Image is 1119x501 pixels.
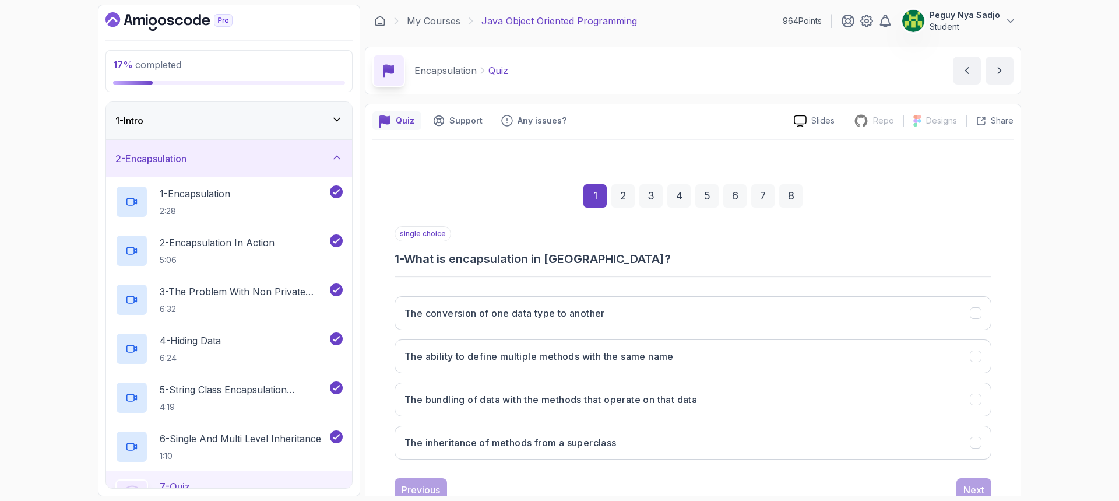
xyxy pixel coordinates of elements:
[115,114,143,128] h3: 1 - Intro
[404,436,617,450] h3: The inheritance of methods from a superclass
[160,432,321,446] p: 6 - Single And Multi Level Inheritance
[160,236,275,250] p: 2 - Encapsulation In Action
[115,152,186,166] h3: 2 - Encapsulation
[106,102,352,139] button: 1-Intro
[488,64,508,78] p: Quiz
[779,184,803,208] div: 8
[583,184,607,208] div: 1
[160,285,328,299] p: 3 - The Problem With Non Private Fields
[395,296,991,330] button: The conversion of one data type to another
[449,115,483,127] p: Support
[160,352,221,364] p: 6:24
[160,205,230,217] p: 2:28
[395,226,451,241] p: single choice
[160,383,328,397] p: 5 - String Class Encapsulation Exa,Mple
[372,111,421,130] button: quiz button
[395,251,991,267] h3: 1 - What is encapsulation in [GEOGRAPHIC_DATA]?
[396,115,414,127] p: Quiz
[404,349,674,363] h3: The ability to define multiple methods with the same name
[963,483,984,497] div: Next
[160,254,275,266] p: 5:06
[115,430,343,463] button: 6-Single And Multi Level Inheritance1:10
[115,332,343,365] button: 4-Hiding Data6:24
[873,115,894,127] p: Repo
[930,9,1000,21] p: Peguy Nya Sadjo
[518,115,566,127] p: Any issues?
[395,339,991,373] button: The ability to define multiple methods with the same name
[160,450,321,462] p: 1:10
[784,115,844,127] a: Slides
[160,401,328,413] p: 4:19
[115,381,343,414] button: 5-String Class Encapsulation Exa,Mple4:19
[695,184,719,208] div: 5
[426,111,490,130] button: Support button
[414,64,477,78] p: Encapsulation
[115,185,343,218] button: 1-Encapsulation2:28
[953,57,981,85] button: previous content
[402,483,440,497] div: Previous
[395,383,991,416] button: The bundling of data with the methods that operate on that data
[494,111,573,130] button: Feedback button
[926,115,957,127] p: Designs
[113,59,133,71] span: 17 %
[783,15,822,27] p: 964 Points
[723,184,747,208] div: 6
[106,140,352,177] button: 2-Encapsulation
[407,14,460,28] a: My Courses
[639,184,663,208] div: 3
[105,12,259,31] a: Dashboard
[481,14,637,28] p: Java Object Oriented Programming
[160,303,328,315] p: 6:32
[404,306,605,320] h3: The conversion of one data type to another
[930,21,1000,33] p: Student
[160,334,221,348] p: 4 - Hiding Data
[811,115,835,127] p: Slides
[115,283,343,316] button: 3-The Problem With Non Private Fields6:32
[902,10,924,32] img: user profile image
[902,9,1016,33] button: user profile imagePeguy Nya SadjoStudent
[404,393,697,407] h3: The bundling of data with the methods that operate on that data
[991,115,1014,127] p: Share
[395,426,991,460] button: The inheritance of methods from a superclass
[160,187,230,201] p: 1 - Encapsulation
[160,479,190,493] p: 7 - Quiz
[751,184,775,208] div: 7
[611,184,635,208] div: 2
[667,184,691,208] div: 4
[374,15,386,27] a: Dashboard
[113,59,181,71] span: completed
[986,57,1014,85] button: next content
[966,115,1014,127] button: Share
[115,234,343,267] button: 2-Encapsulation In Action5:06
